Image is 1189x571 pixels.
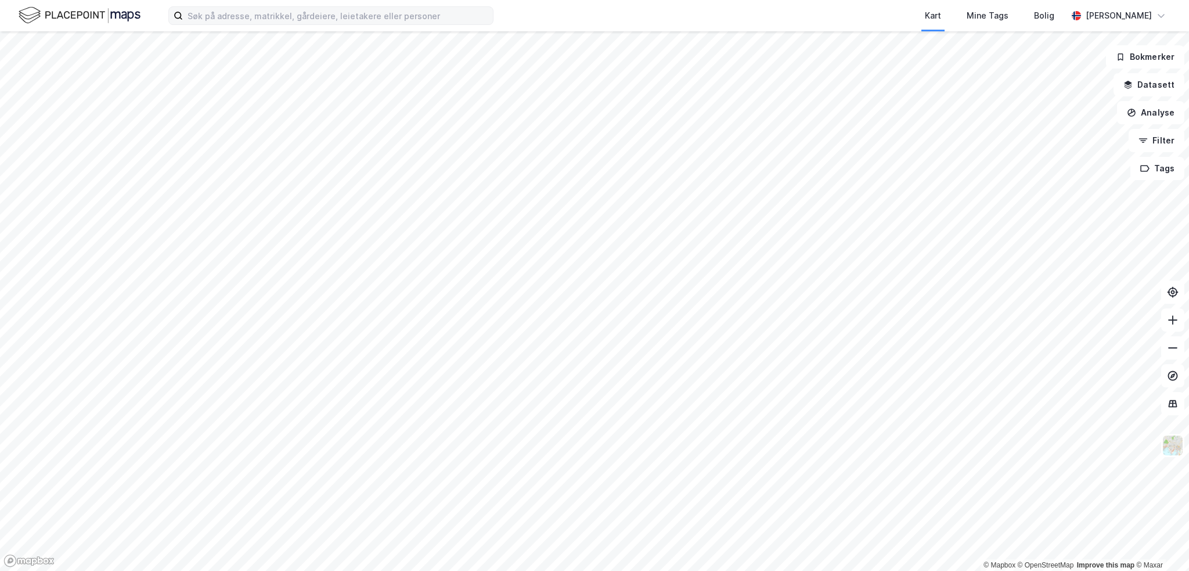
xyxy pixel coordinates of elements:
[1130,157,1184,180] button: Tags
[1077,561,1134,569] a: Improve this map
[19,5,140,26] img: logo.f888ab2527a4732fd821a326f86c7f29.svg
[1106,45,1184,69] button: Bokmerker
[3,554,55,568] a: Mapbox homepage
[1018,561,1074,569] a: OpenStreetMap
[967,9,1008,23] div: Mine Tags
[925,9,941,23] div: Kart
[983,561,1015,569] a: Mapbox
[1117,101,1184,124] button: Analyse
[1162,434,1184,457] img: Z
[1131,515,1189,571] div: Kontrollprogram for chat
[1129,129,1184,152] button: Filter
[1086,9,1152,23] div: [PERSON_NAME]
[1131,515,1189,571] iframe: Chat Widget
[1114,73,1184,96] button: Datasett
[183,7,493,24] input: Søk på adresse, matrikkel, gårdeiere, leietakere eller personer
[1034,9,1054,23] div: Bolig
